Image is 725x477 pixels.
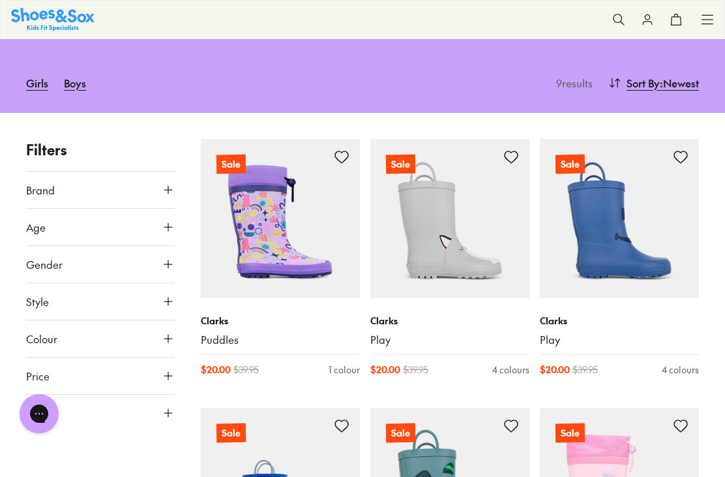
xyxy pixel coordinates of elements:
[370,363,400,377] span: $ 20.00
[329,363,360,377] div: 1 colour
[216,423,246,443] p: Sale
[608,69,699,97] button: Sort By:Newest
[540,333,699,347] a: Play
[64,69,86,97] a: Boys
[11,8,95,31] img: SNS_Logo_Responsive.svg
[26,139,175,161] p: Filters
[26,209,175,245] button: Age
[201,314,360,328] p: Clarks
[386,154,415,174] p: Sale
[26,283,175,320] button: Style
[555,423,585,443] p: Sale
[551,75,593,91] p: 9 results
[662,363,699,377] div: 4 colours
[26,219,46,235] span: Age
[627,75,660,91] span: Sort By
[13,390,65,438] iframe: Gorgias live chat messenger
[233,363,259,377] span: $ 39.95
[26,172,175,208] button: Brand
[26,331,57,346] span: Colour
[201,363,231,377] span: $ 20.00
[26,69,48,97] a: Girls
[370,139,529,298] a: Sale
[370,314,529,328] p: Clarks
[492,363,529,377] div: 4 colours
[26,368,50,384] span: Price
[540,314,699,328] p: Clarks
[403,363,428,377] span: $ 39.95
[540,139,699,298] a: Sale
[26,246,175,283] button: Gender
[386,423,415,443] p: Sale
[26,395,175,431] button: Size
[201,333,360,347] a: Puddles
[26,182,55,198] span: Brand
[26,256,63,272] span: Gender
[370,333,529,347] a: Play
[216,154,246,174] p: Sale
[11,8,95,31] a: Shoes & Sox
[660,75,699,91] span: : Newest
[201,139,360,298] a: Sale
[26,320,175,357] button: Colour
[572,363,598,377] span: $ 39.95
[26,358,175,394] button: Price
[555,154,585,174] p: Sale
[540,363,570,377] span: $ 20.00
[26,294,49,309] span: Style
